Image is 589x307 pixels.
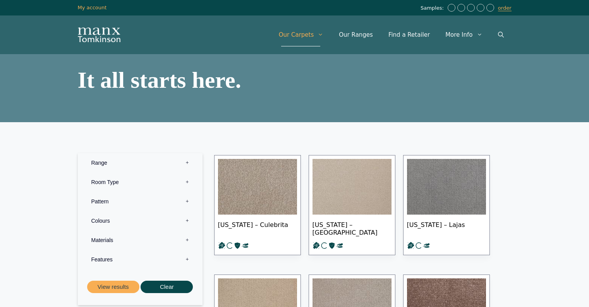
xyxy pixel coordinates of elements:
label: Pattern [84,192,197,211]
a: Open Search Bar [490,23,512,46]
a: [US_STATE] – Culebrita [214,155,301,255]
a: Our Carpets [271,23,331,46]
span: [US_STATE] – Culebrita [218,215,297,242]
label: Room Type [84,172,197,192]
label: Colours [84,211,197,230]
a: Find a Retailer [381,23,438,46]
a: My account [78,5,107,10]
a: More Info [438,23,490,46]
label: Features [84,250,197,269]
button: Clear [141,281,193,293]
a: [US_STATE] – Lajas [403,155,490,255]
span: Samples: [421,5,446,12]
a: Our Ranges [331,23,381,46]
nav: Primary [271,23,512,46]
button: View results [87,281,139,293]
a: [US_STATE] – [GEOGRAPHIC_DATA] [309,155,395,255]
a: order [498,5,512,11]
label: Materials [84,230,197,250]
label: Range [84,153,197,172]
span: [US_STATE] – Lajas [407,215,486,242]
h1: It all starts here. [78,68,291,92]
span: [US_STATE] – [GEOGRAPHIC_DATA] [313,215,392,242]
img: Manx Tomkinson [78,27,120,42]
